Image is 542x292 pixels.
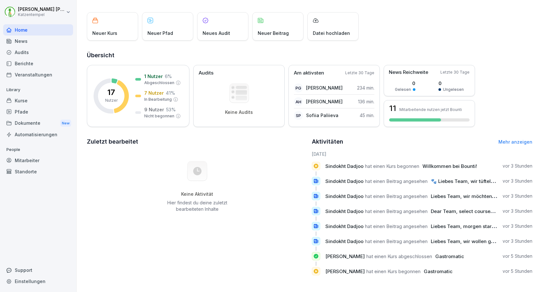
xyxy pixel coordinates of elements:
span: Sindokht Dadjoo [325,178,363,184]
p: Mitarbeitende nutzen jetzt Bounti [399,107,462,112]
span: hat einen Kurs begonnen [366,268,421,274]
span: [PERSON_NAME] [325,268,365,274]
a: Home [3,24,73,36]
p: Library [3,85,73,95]
p: Neuer Kurs [92,30,117,36]
span: Sindokht Dadjoo [325,223,363,229]
p: Gelesen [395,87,411,92]
div: New [60,120,71,127]
span: Sindokht Dadjoo [325,163,363,169]
p: Katzentempel [18,12,65,17]
a: Einstellungen [3,276,73,287]
p: In Bearbeitung [144,97,172,102]
a: Standorte [3,166,73,177]
p: 1 Nutzer [144,73,163,80]
span: hat einen Kurs begonnen [365,163,419,169]
h3: 11 [389,105,396,112]
div: AH [294,97,303,106]
p: Nutzer [105,98,118,103]
a: Berichte [3,58,73,69]
p: 9 Nutzer [144,106,164,113]
p: Nicht begonnen [144,113,174,119]
span: hat einen Beitrag angesehen [365,193,428,199]
p: Abgeschlossen [144,80,174,86]
a: Mitarbeiter [3,155,73,166]
p: Letzte 30 Tage [345,70,374,76]
p: [PERSON_NAME] [306,98,343,105]
p: vor 5 Stunden [503,268,532,274]
span: Sindokht Dadjoo [325,193,363,199]
p: 0 [438,80,464,87]
a: Veranstaltungen [3,69,73,80]
a: Audits [3,47,73,58]
p: vor 3 Stunden [503,208,532,214]
p: vor 5 Stunden [503,253,532,259]
div: SP [294,111,303,120]
p: Neues Audit [203,30,230,36]
div: Support [3,264,73,276]
h2: Übersicht [87,51,532,60]
div: PG [294,83,303,92]
p: vor 3 Stunden [503,163,532,169]
p: Neuer Beitrag [258,30,289,36]
p: vor 3 Stunden [503,238,532,244]
p: News Reichweite [389,69,428,76]
p: Audits [199,69,213,77]
h2: Aktivitäten [312,137,343,146]
div: Dokumente [3,117,73,129]
h2: Zuletzt bearbeitet [87,137,307,146]
p: Am aktivsten [294,69,324,77]
span: hat einen Beitrag angesehen [365,238,428,244]
p: 45 min. [360,112,374,119]
p: 17 [107,89,115,96]
span: [PERSON_NAME] [325,253,365,259]
h5: Keine Aktivität [165,191,229,197]
span: hat einen Beitrag angesehen [365,208,428,214]
a: DokumenteNew [3,117,73,129]
p: Ungelesen [443,87,464,92]
p: Hier findest du deine zuletzt bearbeiteten Inhalte [165,200,229,212]
span: hat einen Kurs abgeschlossen [366,253,432,259]
span: hat einen Beitrag angesehen [365,223,428,229]
h6: [DATE] [312,151,532,157]
span: Gastromatic [435,253,464,259]
p: 41 % [166,90,175,96]
p: Sofiia Paliieva [306,112,338,119]
a: Mehr anzeigen [498,139,532,145]
p: Keine Audits [225,109,253,115]
p: Neuer Pfad [147,30,173,36]
span: Sindokht Dadjoo [325,208,363,214]
p: 0 [395,80,415,87]
p: 6 % [165,73,172,80]
a: Pfade [3,106,73,117]
span: Sindokht Dadjoo [325,238,363,244]
p: [PERSON_NAME] [PERSON_NAME] [18,7,65,12]
p: vor 3 Stunden [503,178,532,184]
a: Kurse [3,95,73,106]
span: Gastromatic [424,268,453,274]
p: Letzte 30 Tage [440,69,470,75]
a: Automatisierungen [3,129,73,140]
p: Datei hochladen [313,30,350,36]
p: 234 min. [357,84,374,91]
span: hat einen Beitrag angesehen [365,178,428,184]
p: 7 Nutzer [144,90,164,96]
p: 136 min. [358,98,374,105]
p: 53 % [166,106,176,113]
a: News [3,36,73,47]
p: People [3,145,73,155]
p: vor 3 Stunden [503,193,532,199]
p: [PERSON_NAME] [306,84,343,91]
span: Willkommen bei Bounti! [422,163,477,169]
